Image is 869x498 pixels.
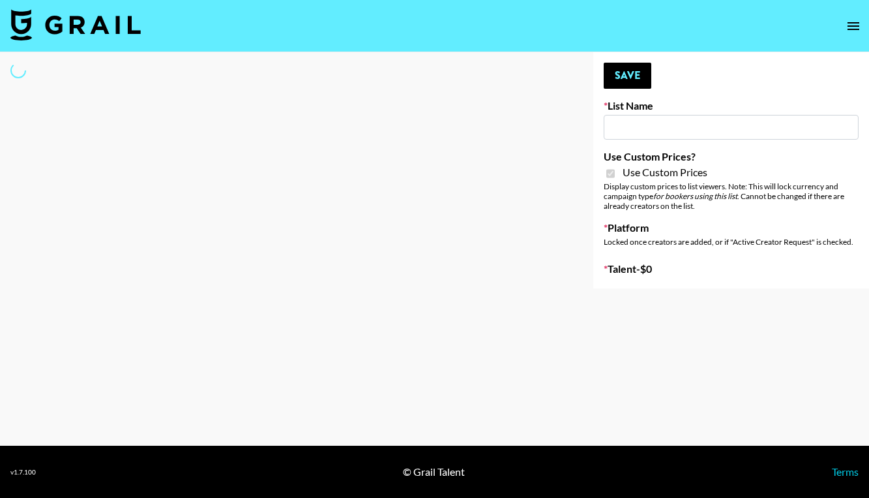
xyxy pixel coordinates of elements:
span: Use Custom Prices [623,166,707,179]
div: © Grail Talent [403,465,465,478]
img: Grail Talent [10,9,141,40]
div: Locked once creators are added, or if "Active Creator Request" is checked. [604,237,859,247]
label: Platform [604,221,859,234]
a: Terms [832,465,859,478]
label: Talent - $ 0 [604,262,859,275]
label: List Name [604,99,859,112]
div: Display custom prices to list viewers. Note: This will lock currency and campaign type . Cannot b... [604,181,859,211]
div: v 1.7.100 [10,468,36,476]
button: open drawer [840,13,866,39]
em: for bookers using this list [653,191,737,201]
button: Save [604,63,651,89]
label: Use Custom Prices? [604,150,859,163]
